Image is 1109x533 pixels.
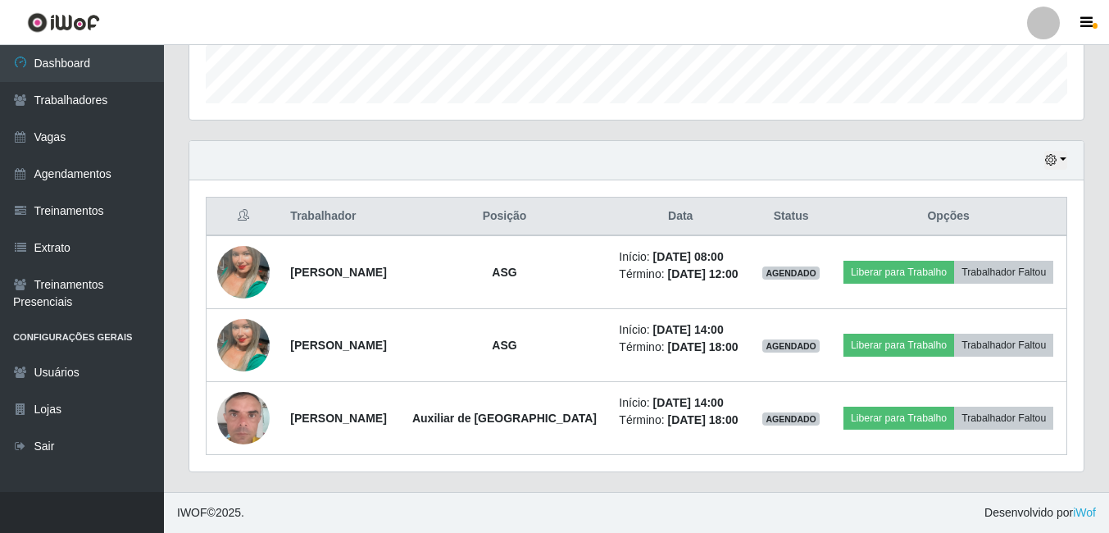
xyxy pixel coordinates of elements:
[954,261,1053,284] button: Trabalhador Faltou
[280,198,399,236] th: Trabalhador
[619,321,742,339] li: Início:
[653,323,724,336] time: [DATE] 14:00
[843,334,954,357] button: Liberar para Trabalho
[667,340,738,353] time: [DATE] 18:00
[492,266,516,279] strong: ASG
[217,225,270,319] img: 1684607735548.jpeg
[830,198,1066,236] th: Opções
[653,396,724,409] time: [DATE] 14:00
[653,250,724,263] time: [DATE] 08:00
[412,412,597,425] strong: Auxiliar de [GEOGRAPHIC_DATA]
[619,266,742,283] li: Término:
[762,339,820,353] span: AGENDADO
[619,248,742,266] li: Início:
[619,339,742,356] li: Término:
[400,198,610,236] th: Posição
[290,266,386,279] strong: [PERSON_NAME]
[217,298,270,392] img: 1684607735548.jpeg
[290,339,386,352] strong: [PERSON_NAME]
[762,266,820,280] span: AGENDADO
[954,407,1053,430] button: Trabalhador Faltou
[619,394,742,412] li: Início:
[217,371,270,465] img: 1707834937806.jpeg
[492,339,516,352] strong: ASG
[290,412,386,425] strong: [PERSON_NAME]
[843,261,954,284] button: Liberar para Trabalho
[954,334,1053,357] button: Trabalhador Faltou
[762,412,820,426] span: AGENDADO
[984,504,1096,522] span: Desenvolvido por
[843,407,954,430] button: Liberar para Trabalho
[752,198,830,236] th: Status
[667,267,738,280] time: [DATE] 12:00
[619,412,742,429] li: Término:
[27,12,100,33] img: CoreUI Logo
[177,506,207,519] span: IWOF
[667,413,738,426] time: [DATE] 18:00
[609,198,752,236] th: Data
[177,504,244,522] span: © 2025 .
[1073,506,1096,519] a: iWof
